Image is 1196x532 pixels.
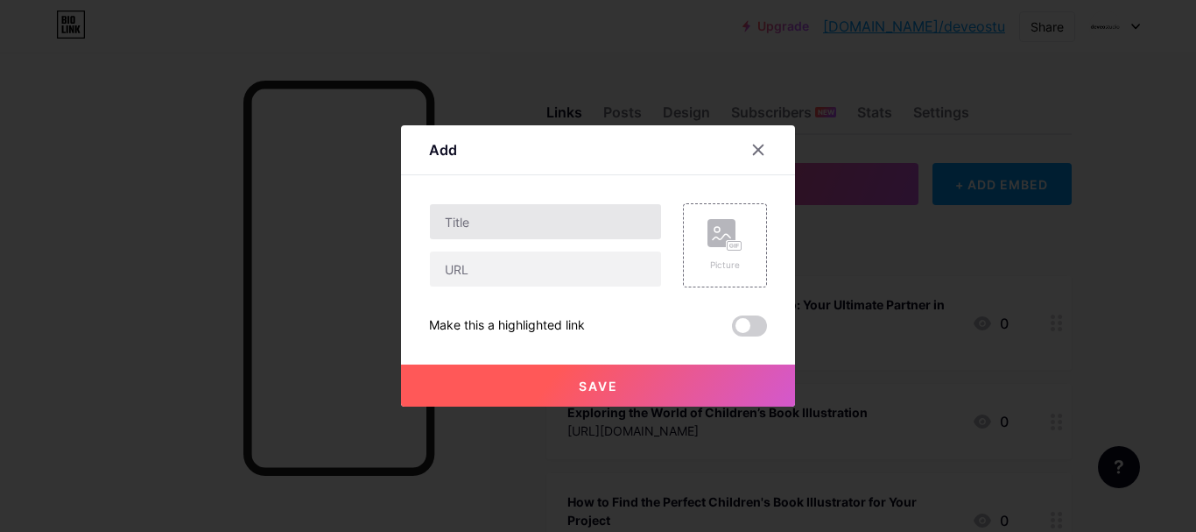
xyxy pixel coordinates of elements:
[429,316,585,337] div: Make this a highlighted link
[707,259,742,272] div: Picture
[430,204,661,239] input: Title
[429,139,457,160] div: Add
[430,252,661,287] input: URL
[579,379,618,394] span: Save
[401,365,795,407] button: Save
